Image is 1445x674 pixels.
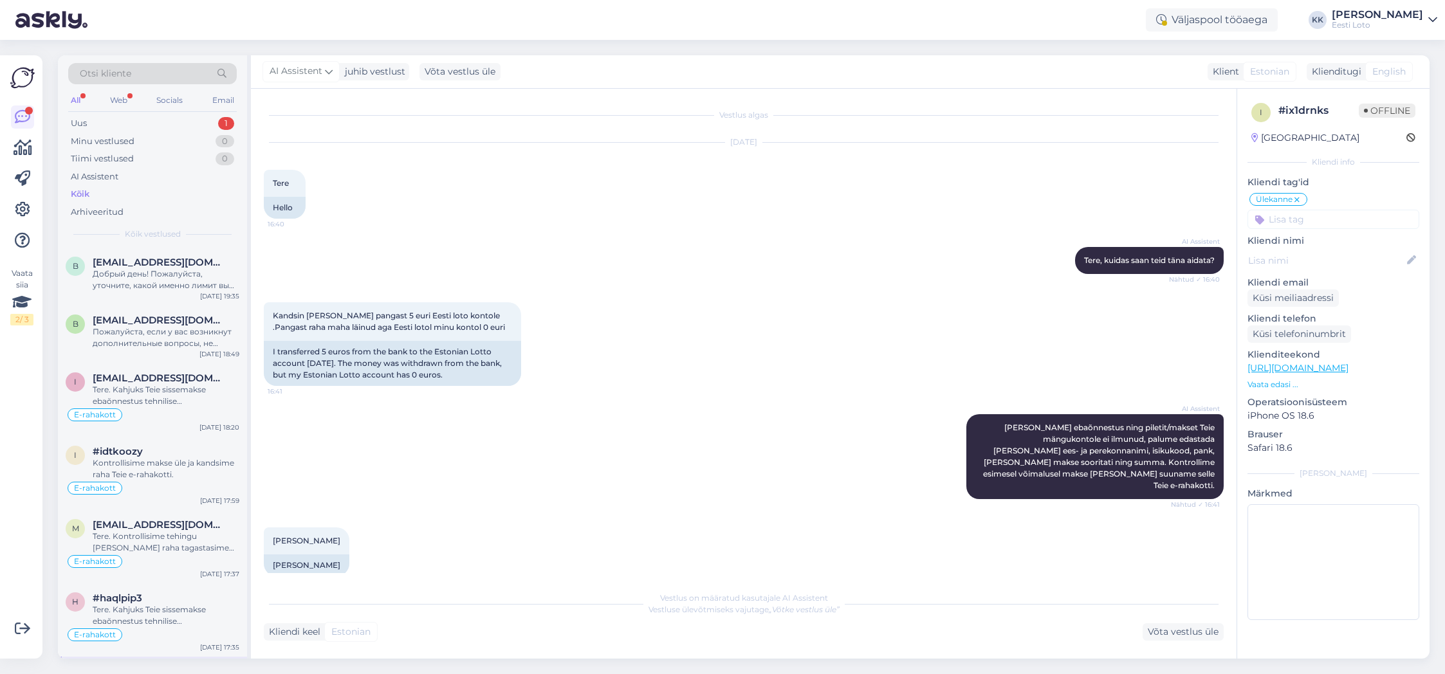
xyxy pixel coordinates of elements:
span: b [73,319,78,329]
div: Vaata siia [10,268,33,325]
p: Kliendi tag'id [1247,176,1419,189]
span: i [74,450,77,460]
div: Vestlus algas [264,109,1224,121]
div: [DATE] 17:37 [200,569,239,579]
div: Kliendi info [1247,156,1419,168]
div: Võta vestlus üle [419,63,501,80]
div: All [68,92,83,109]
div: Email [210,92,237,109]
a: [URL][DOMAIN_NAME] [1247,362,1348,374]
span: Kõik vestlused [125,228,181,240]
div: AI Assistent [71,170,118,183]
span: E-rahakott [74,484,116,492]
p: Märkmed [1247,487,1419,500]
div: Küsi telefoninumbrit [1247,325,1351,343]
span: #haqlpip3 [93,592,142,604]
p: iPhone OS 18.6 [1247,409,1419,423]
span: Ülekanne [1256,196,1293,203]
div: Пожалуйста, если у вас возникнут дополнительные вопросы, не стесняйтесь обращаться к нам. [93,326,239,349]
span: [PERSON_NAME] [273,536,340,545]
div: [DATE] 17:35 [200,642,239,652]
span: 16:40 [268,219,316,229]
p: Klienditeekond [1247,348,1419,361]
div: Socials [154,92,185,109]
span: E-rahakott [74,558,116,565]
p: Safari 18.6 [1247,441,1419,455]
div: # ix1drnks [1278,103,1359,118]
span: b [73,261,78,271]
div: Uus [71,117,87,130]
span: i [1260,107,1262,117]
div: Tere. Kontrollisime tehingu [PERSON_NAME] raha tagastasime Teie e-rahakotti. [93,531,239,554]
span: English [1372,65,1406,78]
p: Kliendi email [1247,276,1419,289]
span: batulinsw@gmail.com [93,314,226,326]
div: 1 [218,117,234,130]
div: Kontrollisime makse üle ja kandsime raha Teie e-rahakotti. [93,457,239,480]
span: Tere [273,178,289,188]
span: Nähtud ✓ 16:41 [1171,500,1220,509]
span: Vestlus on määratud kasutajale AI Assistent [660,593,828,603]
p: Operatsioonisüsteem [1247,396,1419,409]
div: Küsi meiliaadressi [1247,289,1339,307]
div: [PERSON_NAME] [1247,468,1419,479]
div: [DATE] 18:20 [199,423,239,432]
div: [GEOGRAPHIC_DATA] [1251,131,1359,145]
div: Добрый день! Пожалуйста, уточните, какой именно лимит вы имеете в виду. На сайте Eesti Loto можно... [93,268,239,291]
p: Kliendi nimi [1247,234,1419,248]
i: „Võtke vestlus üle” [769,605,840,614]
div: Tere. Kahjuks Teie sissemakse ebaõnnestus tehnilise [PERSON_NAME] tõttu. Kontrollisime tehingu [P... [93,384,239,407]
span: ilonasoitu@gmail.com [93,372,226,384]
div: 0 [216,135,234,148]
div: juhib vestlust [340,65,405,78]
div: [PERSON_NAME] [264,554,349,576]
span: E-rahakott [74,411,116,419]
a: [PERSON_NAME]Eesti Loto [1332,10,1437,30]
span: Tere, kuidas saan teid täna aidata? [1084,255,1215,265]
span: h [72,597,78,606]
div: Eesti Loto [1332,20,1423,30]
input: Lisa tag [1247,210,1419,229]
div: [DATE] [264,136,1224,148]
span: AI Assistent [270,64,322,78]
div: [PERSON_NAME] [1332,10,1423,20]
div: I transferred 5 euros from the bank to the Estonian Lotto account [DATE]. The money was withdrawn... [264,341,521,386]
span: AI Assistent [1172,404,1220,414]
div: KK [1309,11,1327,29]
p: Vaata edasi ... [1247,379,1419,390]
span: Vestluse ülevõtmiseks vajutage [649,605,840,614]
span: [PERSON_NAME] ebaõnnestus ning piletit/makset Teie mängukontole ei ilmunud, palume edastada [PERS... [983,423,1217,490]
div: Tere. Kahjuks Teie sissemakse ebaõnnestus tehnilise [PERSON_NAME] tõttu. Kontrollisime tehingu [P... [93,604,239,627]
div: 0 [216,152,234,165]
span: #idtkoozy [93,446,143,457]
input: Lisa nimi [1248,253,1404,268]
div: Minu vestlused [71,135,134,148]
div: Klient [1208,65,1239,78]
span: Nähtud ✓ 16:40 [1169,275,1220,284]
div: Kliendi keel [264,625,320,639]
span: 16:41 [268,387,316,396]
span: martinkenk@gmail.com [93,519,226,531]
div: Väljaspool tööaega [1146,8,1278,32]
span: bulgakovoboe@gmail.com [93,257,226,268]
p: Kliendi telefon [1247,312,1419,325]
div: Web [107,92,130,109]
span: AI Assistent [1172,237,1220,246]
div: Hello [264,197,306,219]
img: Askly Logo [10,66,35,90]
div: Tiimi vestlused [71,152,134,165]
div: 2 / 3 [10,314,33,325]
div: Arhiveeritud [71,206,124,219]
span: E-rahakott [74,631,116,639]
span: Kandsin [PERSON_NAME] pangast 5 euri Eesti loto kontole .Pangast raha maha läinud aga Eesti lotol... [273,311,505,332]
p: Brauser [1247,428,1419,441]
div: Võta vestlus üle [1143,623,1224,641]
div: Klienditugi [1307,65,1361,78]
div: [DATE] 19:35 [200,291,239,301]
span: Otsi kliente [80,67,131,80]
span: m [72,524,79,533]
span: i [74,377,77,387]
span: Estonian [331,625,371,639]
div: [DATE] 17:59 [200,496,239,506]
span: Offline [1359,104,1415,118]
